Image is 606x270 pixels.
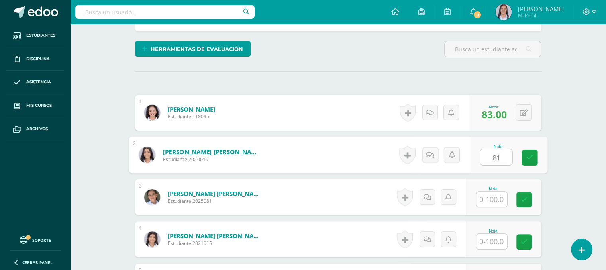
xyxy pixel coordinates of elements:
a: Estudiantes [6,24,64,47]
a: [PERSON_NAME] [168,105,215,113]
img: ee24ad8e5e50ad3fd03e9f5128b9edd2.png [144,105,160,121]
a: [PERSON_NAME] [PERSON_NAME] [168,232,263,240]
span: Estudiante 118045 [168,113,215,120]
div: Nota [480,144,516,149]
a: Herramientas de evaluación [135,41,251,57]
span: 83.00 [482,108,507,121]
span: Cerrar panel [22,260,53,265]
div: Nota [476,187,511,191]
a: Soporte [10,234,61,245]
div: Nota: [482,104,507,110]
img: 3f77f7698f8ae28f32ae8110724c4819.png [144,231,160,247]
input: 0-100.0 [476,192,507,207]
a: [PERSON_NAME] [PERSON_NAME], [PERSON_NAME] [168,190,263,198]
div: Nota [476,229,511,233]
span: Herramientas de evaluación [151,42,243,57]
input: 0-100.0 [476,234,507,249]
a: Asistencia [6,71,64,94]
span: Archivos [26,126,48,132]
span: 9 [473,10,482,19]
span: Soporte [32,237,51,243]
img: 26471b0f148d553db2c900d8197e5578.png [139,147,155,163]
span: Estudiante 2025081 [168,198,263,204]
img: 7b0a8bda75b15fee07b897fe78f629f0.png [496,4,512,20]
span: Mis cursos [26,102,52,109]
a: Archivos [6,117,64,141]
a: [PERSON_NAME] [PERSON_NAME] [163,147,261,156]
img: b472e66fd3026c12266a1b5c78f44276.png [144,189,160,205]
span: Estudiantes [26,32,55,39]
span: Disciplina [26,56,50,62]
input: Busca un estudiante aquí... [445,41,541,57]
a: Disciplina [6,47,64,71]
input: Busca un usuario... [75,5,255,19]
span: Mi Perfil [518,12,563,19]
span: Estudiante 2020019 [163,156,261,163]
span: Estudiante 2021015 [168,240,263,247]
span: [PERSON_NAME] [518,5,563,13]
a: Mis cursos [6,94,64,117]
input: 0-100.0 [480,149,512,165]
span: Asistencia [26,79,51,85]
